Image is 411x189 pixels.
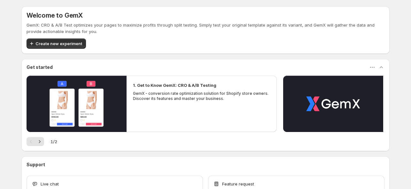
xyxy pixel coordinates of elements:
[27,38,86,49] button: Create new experiment
[27,22,384,35] p: GemX: CRO & A/B Test optimizes your pages to maximize profits through split testing. Simply test ...
[27,76,127,132] button: Play video
[41,181,59,187] span: Live chat
[27,12,83,19] h5: Welcome to GemX
[283,76,383,132] button: Play video
[50,138,57,145] span: 1 / 2
[133,91,270,101] p: GemX - conversion rate optimization solution for Shopify store owners. Discover its features and ...
[27,161,45,168] h3: Support
[27,137,44,146] nav: Pagination
[133,82,216,88] h2: 1. Get to Know GemX: CRO & A/B Testing
[35,40,82,47] span: Create new experiment
[27,64,53,70] h3: Get started
[222,181,254,187] span: Feature request
[35,137,44,146] button: Next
